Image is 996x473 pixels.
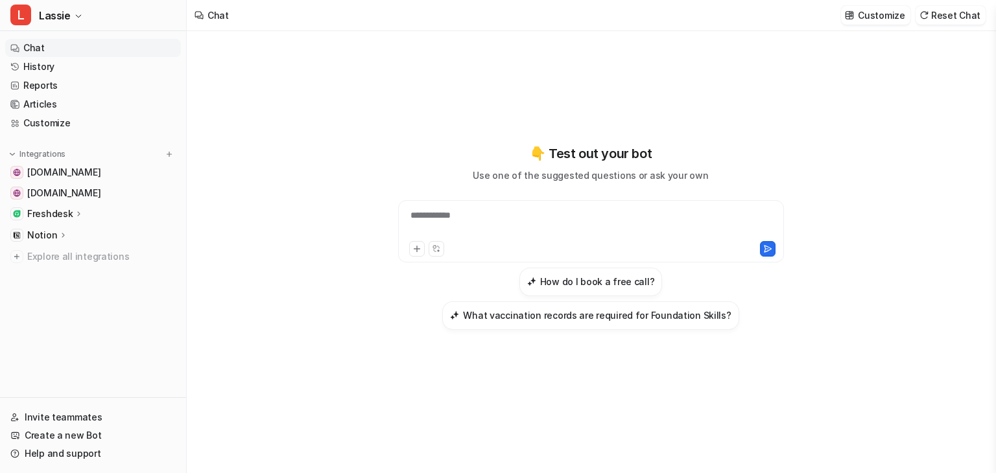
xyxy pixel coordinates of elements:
img: What vaccination records are required for Foundation Skills? [450,310,459,320]
button: How do I book a free call?How do I book a free call? [519,268,663,296]
img: How do I book a free call? [527,277,536,286]
div: Chat [207,8,229,22]
a: www.whenhoundsfly.com[DOMAIN_NAME] [5,163,181,181]
button: Customize [841,6,910,25]
a: Explore all integrations [5,248,181,266]
button: Reset Chat [916,6,986,25]
img: Notion [13,231,21,239]
a: Reports [5,76,181,95]
img: www.whenhoundsfly.com [13,168,21,176]
img: menu_add.svg [165,150,174,159]
a: Chat [5,39,181,57]
a: Create a new Bot [5,426,181,444]
p: Use one of the suggested questions or ask your own [473,168,708,182]
p: Customize [858,8,905,22]
img: Freshdesk [13,210,21,218]
span: L [10,5,31,25]
p: 👇 Test out your bot [530,144,652,163]
h3: What vaccination records are required for Foundation Skills? [463,308,731,322]
span: Lassie [39,6,71,25]
p: Freshdesk [27,207,73,220]
img: explore all integrations [10,250,23,263]
span: Explore all integrations [27,246,176,267]
img: online.whenhoundsfly.com [13,189,21,197]
a: Invite teammates [5,408,181,426]
a: History [5,58,181,76]
a: online.whenhoundsfly.com[DOMAIN_NAME] [5,184,181,202]
button: Integrations [5,148,69,161]
img: expand menu [8,150,17,159]
img: reset [919,10,929,20]
span: [DOMAIN_NAME] [27,166,101,179]
a: Customize [5,114,181,132]
img: customize [845,10,854,20]
button: What vaccination records are required for Foundation Skills?What vaccination records are required... [442,301,739,330]
h3: How do I book a free call? [540,275,655,288]
span: [DOMAIN_NAME] [27,187,101,200]
p: Integrations [19,149,65,159]
p: Notion [27,229,57,242]
a: Help and support [5,444,181,463]
a: Articles [5,95,181,113]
